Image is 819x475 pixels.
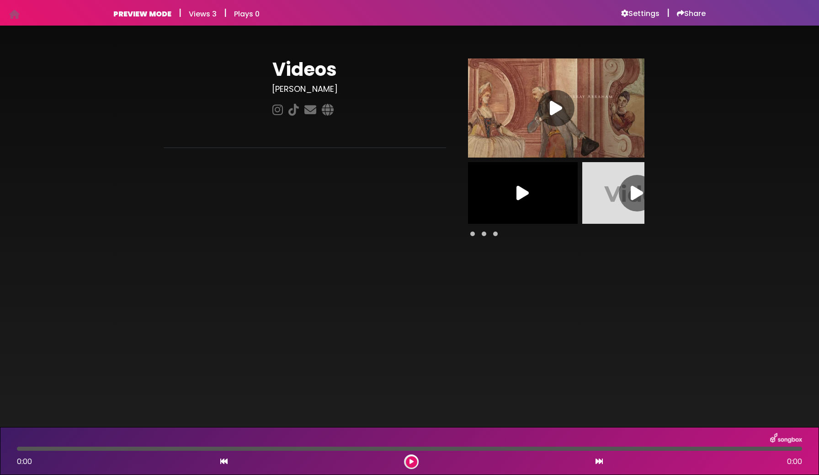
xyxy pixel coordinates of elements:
h6: Plays 0 [234,10,260,18]
h1: Videos [164,58,446,80]
h5: | [667,7,670,18]
h6: Views 3 [189,10,217,18]
a: Settings [621,9,659,18]
img: Video Thumbnail [582,162,692,224]
a: Share [677,9,706,18]
h6: PREVIEW MODE [113,10,171,18]
img: Video Thumbnail [468,58,644,158]
h3: [PERSON_NAME] [164,84,446,94]
h5: | [224,7,227,18]
h5: | [179,7,181,18]
img: Video Thumbnail [468,162,578,224]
